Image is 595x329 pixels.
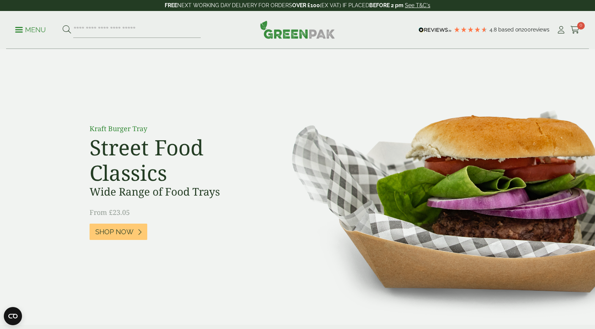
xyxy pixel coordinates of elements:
[95,228,134,236] span: Shop Now
[521,27,531,33] span: 200
[292,2,320,8] strong: OVER £100
[90,224,147,240] a: Shop Now
[260,20,335,39] img: GreenPak Supplies
[268,49,595,325] img: Street Food Classics
[90,135,260,185] h2: Street Food Classics
[165,2,177,8] strong: FREE
[490,27,498,33] span: 4.8
[15,25,46,33] a: Menu
[90,208,130,217] span: From £23.05
[577,22,585,30] span: 0
[570,24,580,36] a: 0
[531,27,549,33] span: reviews
[369,2,403,8] strong: BEFORE 2 pm
[15,25,46,34] p: Menu
[90,124,260,134] p: Kraft Burger Tray
[419,27,452,33] img: REVIEWS.io
[4,307,22,325] button: Open CMP widget
[570,26,580,34] i: Cart
[90,185,260,198] h3: Wide Range of Food Trays
[556,26,566,34] i: My Account
[498,27,521,33] span: Based on
[453,26,488,33] div: 4.79 Stars
[405,2,430,8] a: See T&C's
